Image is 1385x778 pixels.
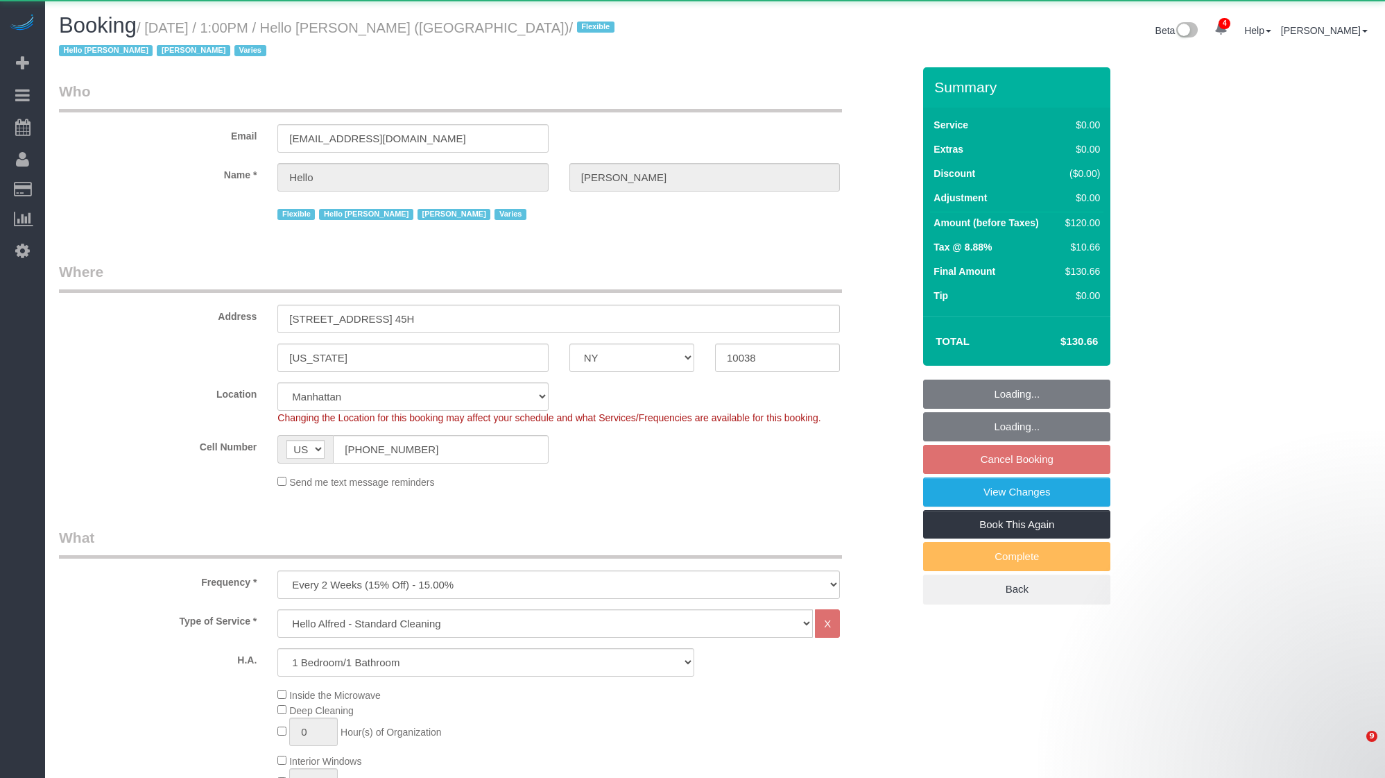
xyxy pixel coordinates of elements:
[934,167,975,180] label: Discount
[59,527,842,559] legend: What
[1060,167,1100,180] div: ($0.00)
[59,13,137,37] span: Booking
[49,435,267,454] label: Cell Number
[59,45,153,56] span: Hello [PERSON_NAME]
[49,648,267,667] label: H.A.
[277,163,548,192] input: First Name
[934,240,992,254] label: Tax @ 8.88%
[157,45,230,56] span: [PERSON_NAME]
[934,118,968,132] label: Service
[49,570,267,589] label: Frequency *
[277,412,820,423] span: Changing the Location for this booking may affect your schedule and what Services/Frequencies are...
[1060,264,1100,278] div: $130.66
[59,20,619,59] small: / [DATE] / 1:00PM / Hello [PERSON_NAME] ([GEOGRAPHIC_DATA])
[569,163,840,192] input: Last Name
[1060,240,1100,254] div: $10.66
[715,344,840,372] input: Zip Code
[923,510,1110,539] a: Book This Again
[934,216,1038,230] label: Amount (before Taxes)
[923,575,1110,604] a: Back
[277,209,315,220] span: Flexible
[289,477,434,488] span: Send me text message reminders
[49,305,267,323] label: Address
[49,163,267,182] label: Name *
[1175,22,1198,40] img: New interface
[319,209,413,220] span: Hello [PERSON_NAME]
[341,727,442,738] span: Hour(s) of Organization
[1060,118,1100,132] div: $0.00
[418,209,490,220] span: [PERSON_NAME]
[1244,25,1271,36] a: Help
[289,756,361,767] span: Interior Windows
[1219,18,1230,29] span: 4
[934,142,963,156] label: Extras
[59,262,842,293] legend: Where
[289,690,381,701] span: Inside the Microwave
[923,477,1110,507] a: View Changes
[49,124,267,143] label: Email
[49,609,267,628] label: Type of Service *
[934,191,987,205] label: Adjustment
[59,81,842,112] legend: Who
[934,79,1103,95] h3: Summary
[1060,191,1100,205] div: $0.00
[1060,289,1100,303] div: $0.00
[936,335,970,347] strong: Total
[1060,142,1100,156] div: $0.00
[577,22,614,33] span: Flexible
[8,14,36,33] img: Automaid Logo
[277,344,548,372] input: City
[277,124,548,153] input: Email
[289,705,354,716] span: Deep Cleaning
[49,382,267,401] label: Location
[1207,14,1235,44] a: 4
[1019,336,1098,348] h4: $130.66
[494,209,526,220] span: Varies
[1366,731,1377,742] span: 9
[1281,25,1368,36] a: [PERSON_NAME]
[333,435,548,464] input: Cell Number
[934,264,995,278] label: Final Amount
[934,289,948,303] label: Tip
[234,45,266,56] span: Varies
[1155,25,1198,36] a: Beta
[1338,731,1371,764] iframe: Intercom live chat
[1060,216,1100,230] div: $120.00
